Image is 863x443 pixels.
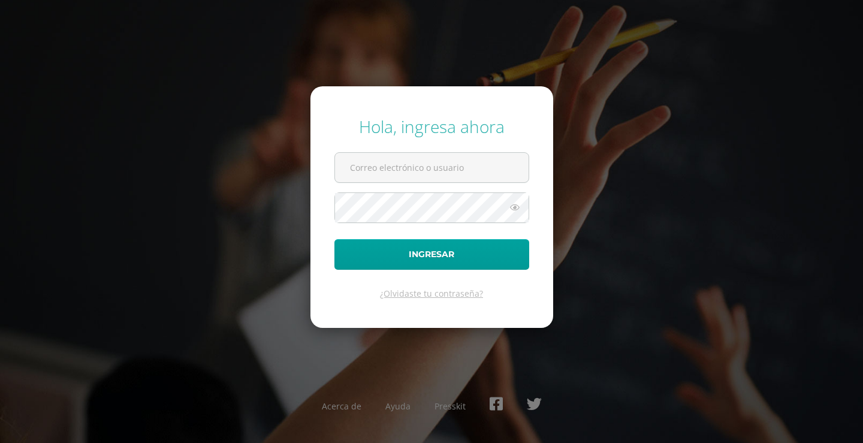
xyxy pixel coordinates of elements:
[322,400,361,412] a: Acerca de
[334,239,529,270] button: Ingresar
[434,400,466,412] a: Presskit
[335,153,529,182] input: Correo electrónico o usuario
[385,400,411,412] a: Ayuda
[380,288,483,299] a: ¿Olvidaste tu contraseña?
[334,115,529,138] div: Hola, ingresa ahora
